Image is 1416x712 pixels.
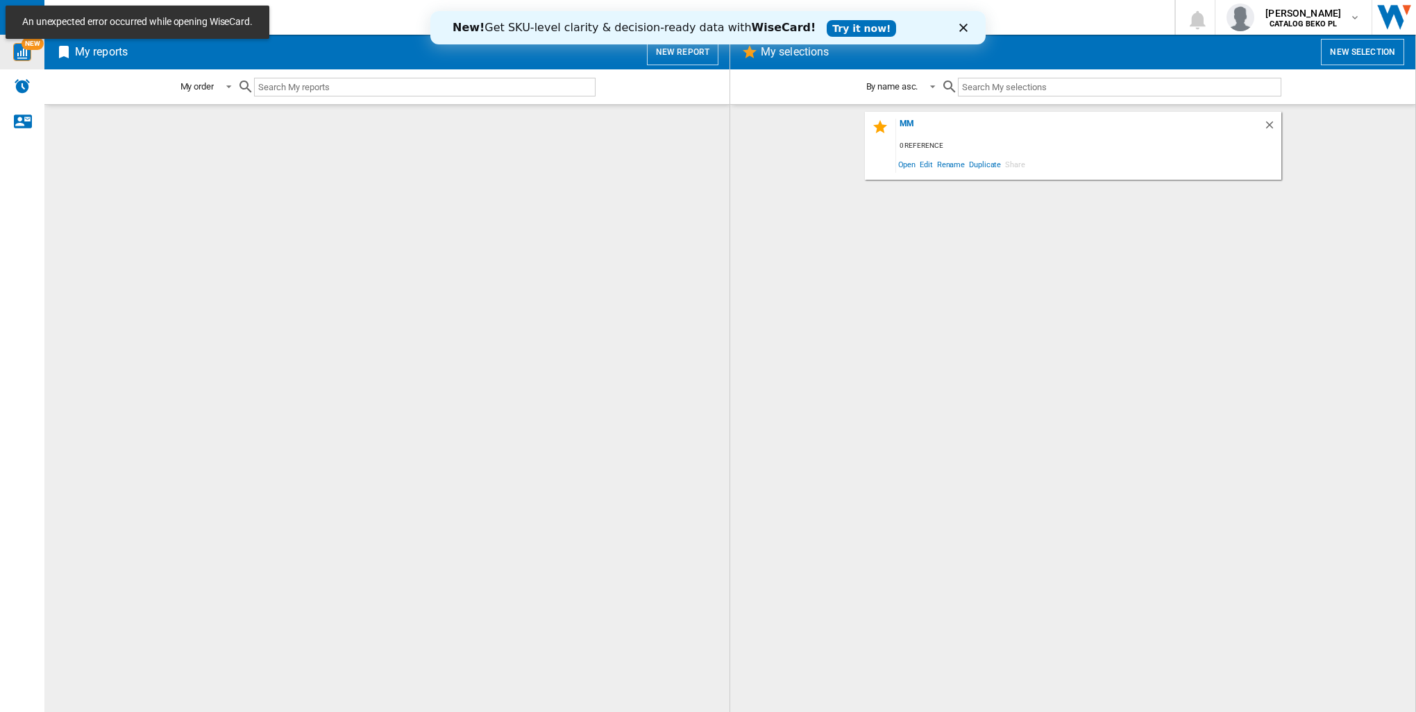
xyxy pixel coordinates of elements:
[918,155,935,173] span: Edit
[1321,39,1404,65] button: New selection
[866,81,918,92] div: By name asc.
[75,8,1138,27] div: Search
[430,11,986,44] iframe: Intercom live chat banner
[758,39,832,65] h2: My selections
[529,12,543,21] div: Close
[13,43,31,61] img: wise-card.svg
[1003,155,1027,173] span: Share
[1270,19,1337,28] b: CATALOG BEKO PL
[935,155,967,173] span: Rename
[958,78,1281,96] input: Search My selections
[254,78,596,96] input: Search My reports
[1263,119,1281,137] div: Delete
[180,81,214,92] div: My order
[1265,6,1341,20] span: [PERSON_NAME]
[896,119,1263,137] div: mm
[14,78,31,94] img: alerts-logo.svg
[18,15,257,29] span: An unexpected error occurred while opening WiseCard.
[896,155,918,173] span: Open
[647,39,718,65] button: New report
[967,155,1003,173] span: Duplicate
[1227,3,1254,31] img: profile.jpg
[72,39,130,65] h2: My reports
[896,137,1281,155] div: 0 reference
